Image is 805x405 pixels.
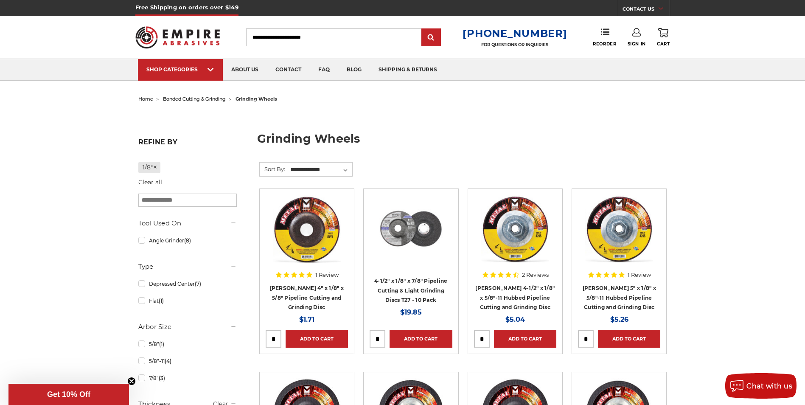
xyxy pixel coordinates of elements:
[610,315,628,323] span: $5.26
[270,285,344,310] a: [PERSON_NAME] 4" x 1/8" x 5/8" Pipeline Cutting and Grinding Disc
[138,96,153,102] a: home
[583,285,656,310] a: [PERSON_NAME] 5" x 1/8" x 5/8"-11 Hubbed Pipeline Cutting and Grinding Disc
[474,195,556,277] a: Mercer 4-1/2" x 1/8" x 5/8"-11 Hubbed Cutting and Light Grinding Wheel
[400,308,422,316] span: $19.85
[146,66,214,73] div: SHOP CATEGORIES
[289,163,352,176] select: Sort By:
[623,4,670,16] a: CONTACT US
[257,133,667,151] h1: grinding wheels
[598,330,660,348] a: Add to Cart
[370,195,452,277] a: View of Black Hawk's 4 1/2 inch T27 pipeline disc, showing both front and back of the grinding wh...
[266,195,348,277] a: Mercer 4" x 1/8" x 5/8 Cutting and Light Grinding Wheel
[463,27,567,39] a: [PHONE_NUMBER]
[165,358,171,364] span: (4)
[223,59,267,81] a: about us
[463,42,567,48] p: FOR QUESTIONS OR INQUIRIES
[138,178,162,186] a: Clear all
[481,195,549,263] img: Mercer 4-1/2" x 1/8" x 5/8"-11 Hubbed Cutting and Light Grinding Wheel
[494,330,556,348] a: Add to Cart
[374,278,447,303] a: 4-1/2" x 1/8" x 7/8" Pipeline Cutting & Light Grinding Discs T27 - 10 Pack
[725,373,797,399] button: Chat with us
[273,195,341,263] img: Mercer 4" x 1/8" x 5/8 Cutting and Light Grinding Wheel
[260,163,285,175] label: Sort By:
[184,237,191,244] span: (8)
[338,59,370,81] a: blog
[585,195,653,263] img: Mercer 5" x 1/8" x 5/8"-11 Hubbed Cutting and Light Grinding Wheel
[138,276,237,291] a: Depressed Center
[299,315,314,323] span: $1.71
[138,354,237,368] a: 5/8"-11
[138,218,237,228] h5: Tool Used On
[475,285,555,310] a: [PERSON_NAME] 4-1/2" x 1/8" x 5/8"-11 Hubbed Pipeline Cutting and Grinding Disc
[138,262,237,272] h5: Type
[138,233,237,248] a: Angle Grinder
[286,330,348,348] a: Add to Cart
[377,195,445,263] img: View of Black Hawk's 4 1/2 inch T27 pipeline disc, showing both front and back of the grinding wh...
[138,322,237,332] h5: Arbor Size
[127,377,136,385] button: Close teaser
[195,281,201,287] span: (7)
[163,96,226,102] a: bonded cutting & grinding
[267,59,310,81] a: contact
[593,28,616,46] a: Reorder
[423,29,440,46] input: Submit
[310,59,338,81] a: faq
[159,341,164,347] span: (1)
[236,96,277,102] span: grinding wheels
[138,337,237,352] a: 5/8"
[746,382,792,390] span: Chat with us
[657,41,670,47] span: Cart
[390,330,452,348] a: Add to Cart
[138,293,237,308] a: Flat
[657,28,670,47] a: Cart
[578,195,660,277] a: Mercer 5" x 1/8" x 5/8"-11 Hubbed Cutting and Light Grinding Wheel
[315,272,339,278] span: 1 Review
[628,41,646,47] span: Sign In
[522,272,549,278] span: 2 Reviews
[505,315,525,323] span: $5.04
[628,272,651,278] span: 1 Review
[135,21,220,54] img: Empire Abrasives
[159,375,165,381] span: (3)
[159,298,164,304] span: (1)
[47,390,90,399] span: Get 10% Off
[138,371,237,385] a: 7/8"
[593,41,616,47] span: Reorder
[138,162,161,173] a: 1/8"
[138,138,237,151] h5: Refine by
[370,59,446,81] a: shipping & returns
[8,384,129,405] div: Get 10% OffClose teaser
